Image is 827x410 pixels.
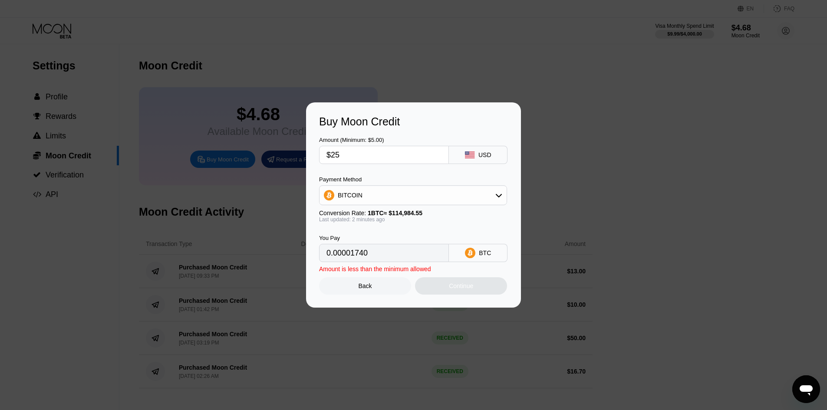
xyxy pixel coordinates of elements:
[319,277,411,295] div: Back
[319,216,507,223] div: Last updated: 2 minutes ago
[319,115,508,128] div: Buy Moon Credit
[368,210,422,216] span: 1 BTC ≈ $114,984.55
[319,176,507,183] div: Payment Method
[320,187,507,204] div: BITCOIN
[319,235,449,241] div: You Pay
[479,249,491,256] div: BTC
[792,375,820,403] iframe: Кнопка запуска окна обмена сообщениями
[319,210,507,216] div: Conversion Rate:
[326,146,442,164] input: $0.00
[478,151,491,158] div: USD
[319,137,449,143] div: Amount (Minimum: $5.00)
[359,282,372,289] div: Back
[338,192,362,199] div: BITCOIN
[319,266,431,272] div: Amount is less than the minimum allowed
